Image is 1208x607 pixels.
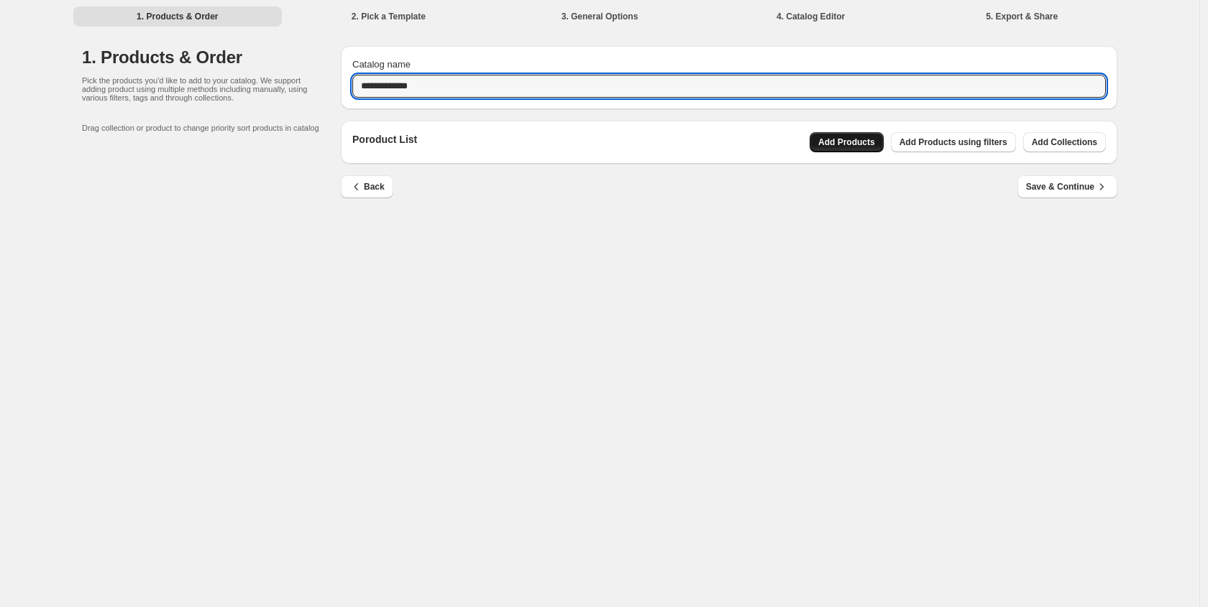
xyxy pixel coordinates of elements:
[818,136,875,148] span: Add Products
[349,180,385,194] span: Back
[82,76,312,102] p: Pick the products you'd like to add to your catalog. We support adding product using multiple met...
[810,132,884,152] button: Add Products
[352,132,417,152] p: Poroduct List
[1032,136,1097,148] span: Add Collections
[1026,180,1109,194] span: Save & Continue
[341,175,393,198] button: Back
[1023,132,1106,152] button: Add Collections
[1017,175,1117,198] button: Save & Continue
[900,136,1007,148] span: Add Products using filters
[891,132,1016,152] button: Add Products using filters
[352,59,411,70] span: Catalog name
[82,46,341,69] h1: 1. Products & Order
[82,124,341,132] p: Drag collection or product to change priority sort products in catalog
